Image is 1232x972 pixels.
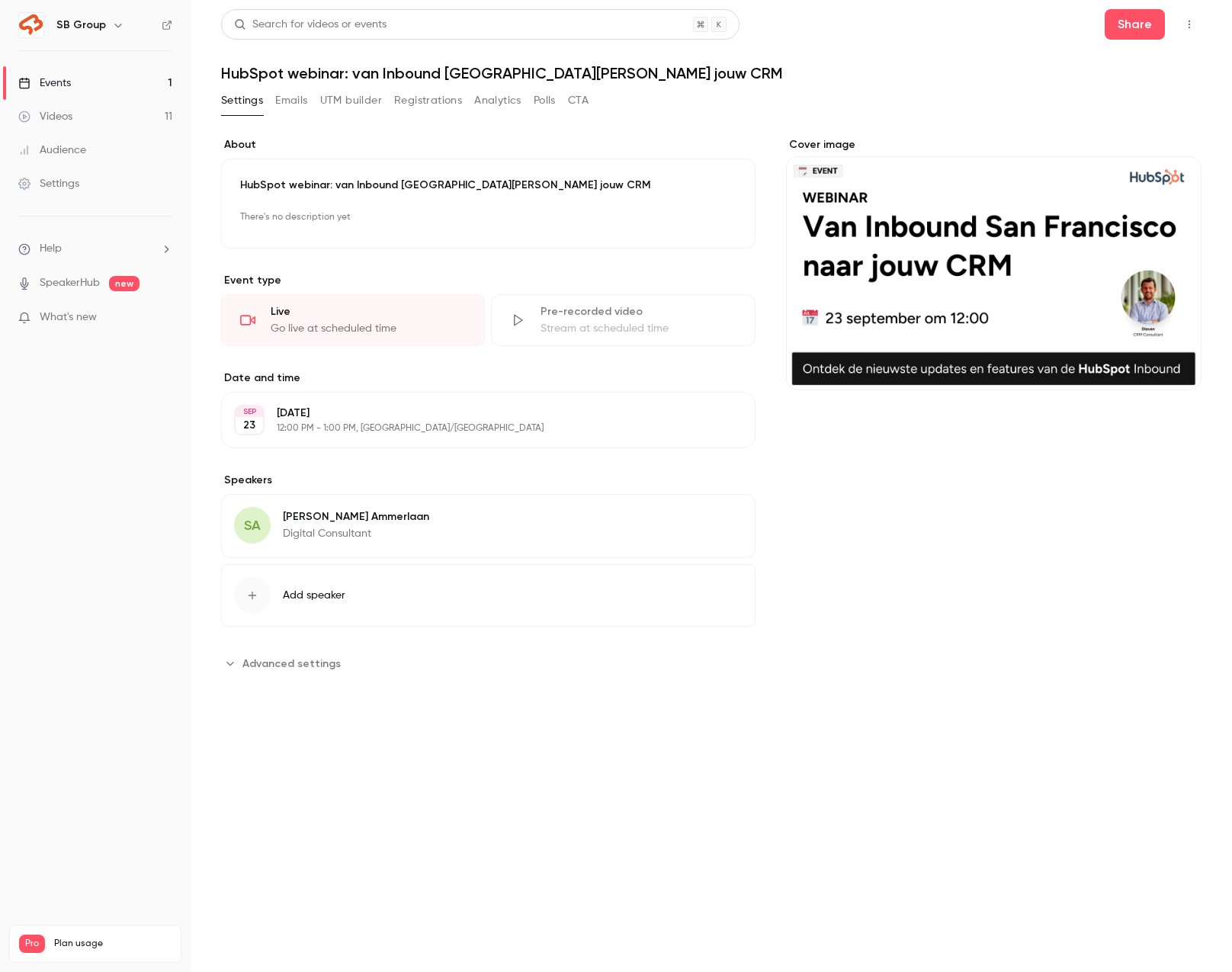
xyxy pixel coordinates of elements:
[19,935,45,953] span: Pro
[40,241,62,257] span: Help
[271,321,466,336] div: Go live at scheduled time
[18,176,79,191] div: Settings
[56,18,106,33] h6: SB Group
[786,137,1202,390] section: Cover image
[1105,9,1165,40] button: Share
[221,494,756,558] div: SA[PERSON_NAME] AmmerlaanDigital Consultant
[277,406,675,421] p: [DATE]
[221,64,1202,82] h1: HubSpot webinar: van Inbound [GEOGRAPHIC_DATA][PERSON_NAME] jouw CRM
[40,275,100,291] a: SpeakerHub
[221,137,756,152] label: About
[243,418,255,433] p: 23
[786,137,1202,152] label: Cover image
[568,88,589,113] button: CTA
[221,294,485,346] div: LiveGo live at scheduled time
[283,588,345,603] span: Add speaker
[18,143,86,158] div: Audience
[54,938,172,950] span: Plan usage
[474,88,521,113] button: Analytics
[40,310,97,326] span: What's new
[240,205,736,229] p: There's no description yet
[275,88,307,113] button: Emails
[534,88,556,113] button: Polls
[18,241,172,257] li: help-dropdown-opener
[154,311,172,325] iframe: Noticeable Trigger
[19,13,43,37] img: SB Group
[541,321,736,336] div: Stream at scheduled time
[240,178,736,193] p: HubSpot webinar: van Inbound [GEOGRAPHIC_DATA][PERSON_NAME] jouw CRM
[242,656,341,672] span: Advanced settings
[221,651,756,675] section: Advanced settings
[320,88,382,113] button: UTM builder
[221,371,756,386] label: Date and time
[541,304,736,319] div: Pre-recorded video
[283,526,429,541] p: Digital Consultant
[491,294,755,346] div: Pre-recorded videoStream at scheduled time
[109,276,140,291] span: new
[394,88,462,113] button: Registrations
[221,564,756,627] button: Add speaker
[221,88,263,113] button: Settings
[221,473,756,488] label: Speakers
[18,109,72,124] div: Videos
[277,422,675,435] p: 12:00 PM - 1:00 PM, [GEOGRAPHIC_DATA]/[GEOGRAPHIC_DATA]
[236,406,263,417] div: SEP
[221,273,756,288] p: Event type
[234,17,387,33] div: Search for videos or events
[18,75,71,91] div: Events
[271,304,466,319] div: Live
[283,509,429,524] p: [PERSON_NAME] Ammerlaan
[244,515,261,536] span: SA
[221,651,350,675] button: Advanced settings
